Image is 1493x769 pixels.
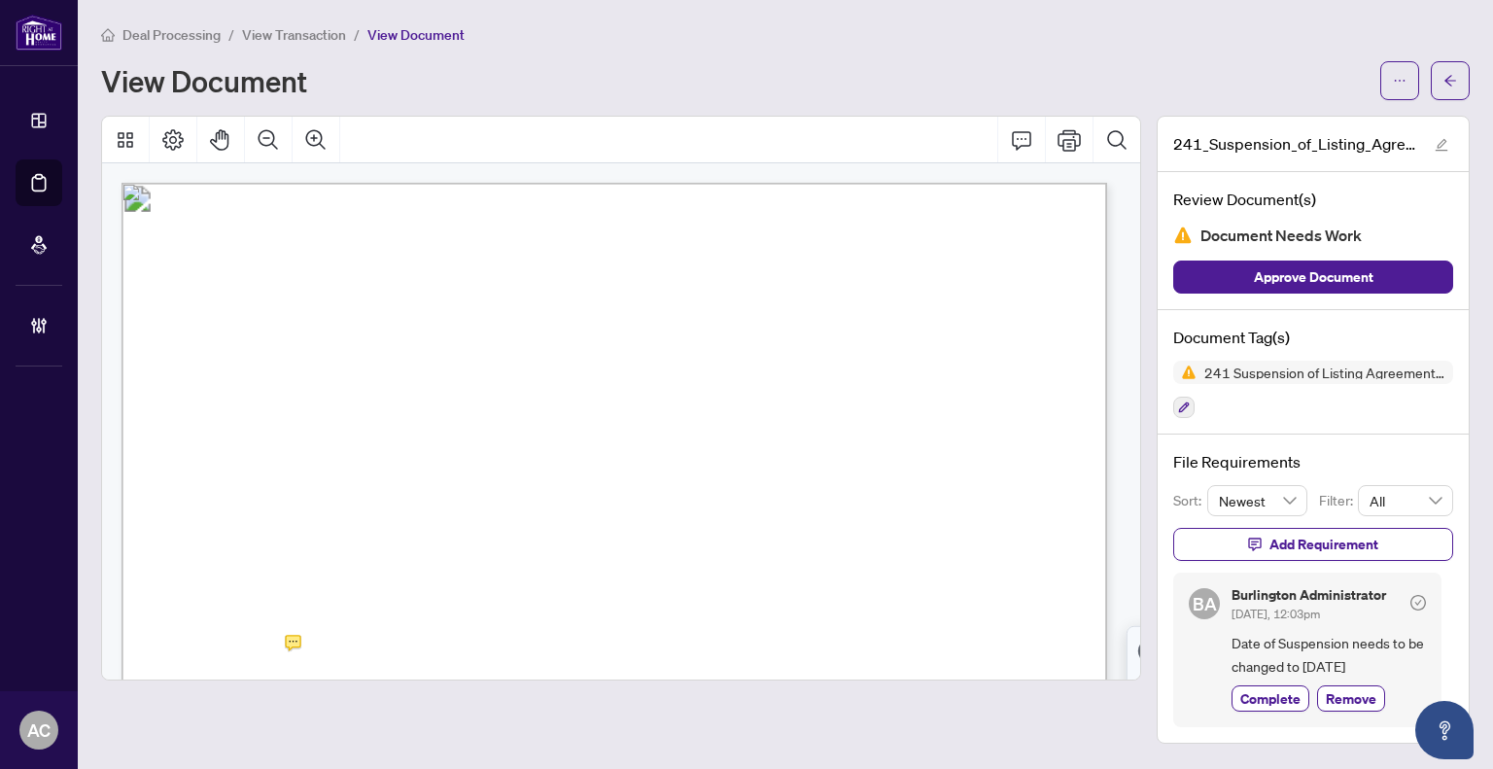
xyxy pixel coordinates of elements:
[1173,326,1453,349] h4: Document Tag(s)
[1173,490,1207,511] p: Sort:
[1254,262,1373,293] span: Approve Document
[1197,366,1453,379] span: 241 Suspension of Listing Agreement - Authority to Offer for Sale
[1232,588,1386,602] h5: Burlington Administrator
[101,28,115,42] span: home
[1173,226,1193,245] img: Document Status
[228,23,234,46] li: /
[1415,701,1474,759] button: Open asap
[1173,450,1453,473] h4: File Requirements
[1173,261,1453,294] button: Approve Document
[1370,486,1441,515] span: All
[354,23,360,46] li: /
[1173,188,1453,211] h4: Review Document(s)
[1232,632,1426,678] span: Date of Suspension needs to be changed to [DATE]
[1173,132,1416,156] span: 241_Suspension_of_Listing_Agreement.pdf
[242,26,346,44] span: View Transaction
[1219,486,1297,515] span: Newest
[1269,529,1378,560] span: Add Requirement
[1193,590,1217,617] span: BA
[27,717,51,744] span: AC
[1435,138,1448,152] span: edit
[1173,361,1197,384] img: Status Icon
[1319,490,1358,511] p: Filter:
[1232,685,1309,712] button: Complete
[1443,74,1457,87] span: arrow-left
[1173,528,1453,561] button: Add Requirement
[16,15,62,51] img: logo
[1240,688,1301,709] span: Complete
[122,26,221,44] span: Deal Processing
[1317,685,1385,712] button: Remove
[367,26,465,44] span: View Document
[101,65,307,96] h1: View Document
[1200,223,1362,249] span: Document Needs Work
[1393,74,1406,87] span: ellipsis
[1232,607,1320,621] span: [DATE], 12:03pm
[1410,595,1426,611] span: check-circle
[1326,688,1376,709] span: Remove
